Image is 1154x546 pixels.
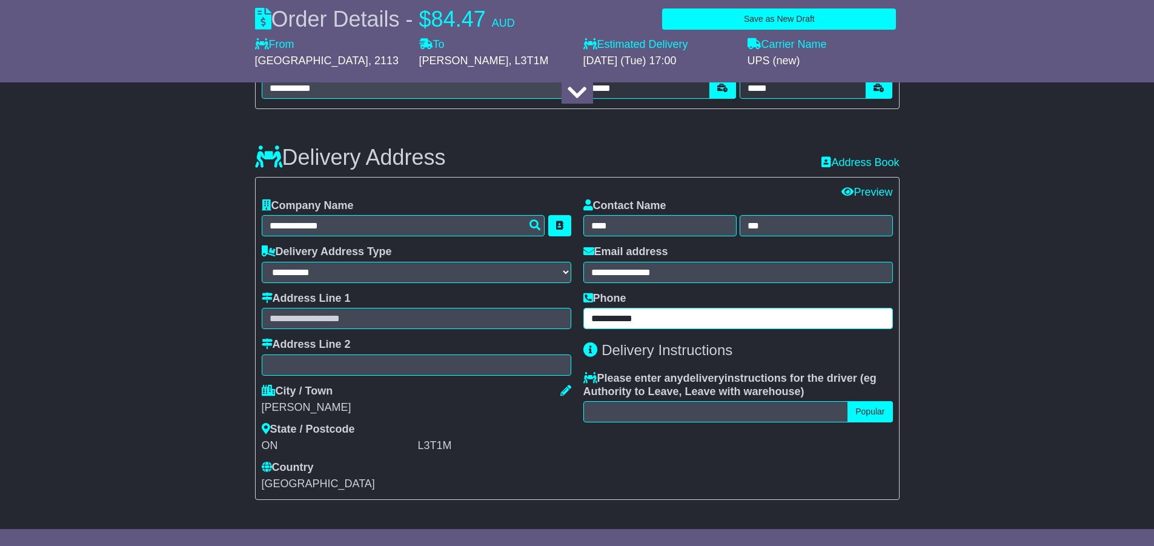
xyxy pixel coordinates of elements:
[255,6,515,32] div: Order Details -
[748,38,827,52] label: Carrier Name
[492,17,515,29] span: AUD
[509,55,549,67] span: , L3T1M
[583,372,893,398] label: Please enter any instructions for the driver ( )
[419,38,445,52] label: To
[255,55,368,67] span: [GEOGRAPHIC_DATA]
[847,401,892,422] button: Popular
[418,439,571,453] div: L3T1M
[583,38,735,52] label: Estimated Delivery
[262,461,314,474] label: Country
[583,199,666,213] label: Contact Name
[262,439,415,453] div: ON
[431,7,486,32] span: 84.47
[262,338,351,351] label: Address Line 2
[255,145,446,170] h3: Delivery Address
[262,385,333,398] label: City / Town
[602,342,732,358] span: Delivery Instructions
[419,7,431,32] span: $
[419,55,509,67] span: [PERSON_NAME]
[262,199,354,213] label: Company Name
[262,292,351,305] label: Address Line 1
[683,372,725,384] span: delivery
[262,245,392,259] label: Delivery Address Type
[583,292,626,305] label: Phone
[583,55,735,68] div: [DATE] (Tue) 17:00
[262,423,355,436] label: State / Postcode
[583,372,877,398] span: eg Authority to Leave, Leave with warehouse
[262,401,571,414] div: [PERSON_NAME]
[368,55,399,67] span: , 2113
[821,156,899,168] a: Address Book
[662,8,896,30] button: Save as New Draft
[841,186,892,198] a: Preview
[748,55,900,68] div: UPS (new)
[262,478,375,490] span: [GEOGRAPHIC_DATA]
[583,245,668,259] label: Email address
[255,38,294,52] label: From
